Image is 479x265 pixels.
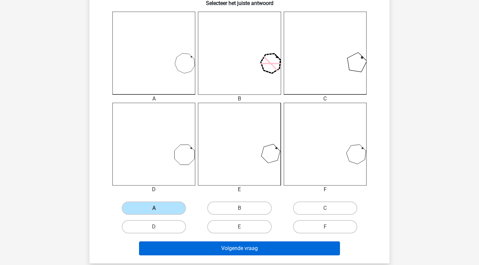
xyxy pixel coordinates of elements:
[193,95,286,103] div: B
[279,186,372,194] div: F
[279,95,372,103] div: C
[122,220,186,233] label: D
[207,201,271,215] label: B
[107,95,200,103] div: A
[122,201,186,215] label: A
[193,186,286,194] div: E
[207,220,271,233] label: E
[139,241,340,255] button: Volgende vraag
[293,220,357,233] label: F
[107,186,200,194] div: D
[293,201,357,215] label: C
